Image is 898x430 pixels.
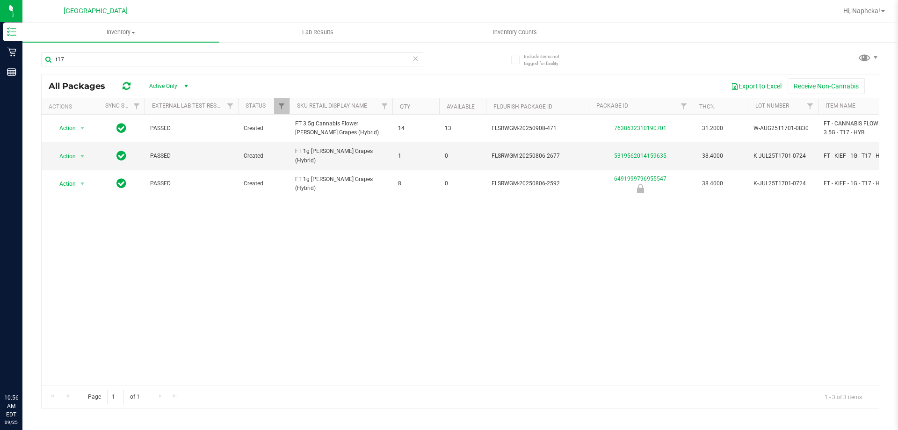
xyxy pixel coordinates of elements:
[150,152,232,160] span: PASSED
[116,149,126,162] span: In Sync
[676,98,692,114] a: Filter
[824,179,894,188] span: FT - KIEF - 1G - T17 - HYB
[41,52,423,66] input: Search Package ID, Item Name, SKU, Lot or Part Number...
[51,177,76,190] span: Action
[152,102,225,109] a: External Lab Test Result
[377,98,392,114] a: Filter
[49,103,94,110] div: Actions
[412,52,419,65] span: Clear
[274,98,290,114] a: Filter
[116,177,126,190] span: In Sync
[77,177,88,190] span: select
[725,78,788,94] button: Export to Excel
[753,124,812,133] span: W-AUG25T1701-0830
[244,124,284,133] span: Created
[755,102,789,109] a: Lot Number
[753,152,812,160] span: K-JUL25T1701-0724
[51,122,76,135] span: Action
[824,119,894,137] span: FT - CANNABIS FLOWER - 3.5G - T17 - HYB
[480,28,550,36] span: Inventory Counts
[219,22,416,42] a: Lab Results
[493,103,552,110] a: Flourish Package ID
[398,179,434,188] span: 8
[22,22,219,42] a: Inventory
[400,103,410,110] a: Qty
[697,177,728,190] span: 38.4000
[150,179,232,188] span: PASSED
[105,102,141,109] a: Sync Status
[788,78,865,94] button: Receive Non-Cannabis
[447,103,475,110] a: Available
[77,122,88,135] span: select
[295,147,387,165] span: FT 1g [PERSON_NAME] Grapes (Hybrid)
[614,153,666,159] a: 5319562014159635
[524,53,571,67] span: Include items not tagged for facility
[9,355,37,383] iframe: Resource center
[445,124,480,133] span: 13
[492,152,583,160] span: FLSRWGM-20250806-2677
[28,354,39,365] iframe: Resource center unread badge
[7,27,16,36] inline-svg: Inventory
[492,124,583,133] span: FLSRWGM-20250908-471
[7,67,16,77] inline-svg: Reports
[445,152,480,160] span: 0
[223,98,238,114] a: Filter
[77,150,88,163] span: select
[107,390,124,404] input: 1
[817,390,869,404] span: 1 - 3 of 3 items
[150,124,232,133] span: PASSED
[398,152,434,160] span: 1
[614,175,666,182] a: 6491999796955547
[64,7,128,15] span: [GEOGRAPHIC_DATA]
[843,7,880,15] span: Hi, Napheka!
[51,150,76,163] span: Action
[398,124,434,133] span: 14
[699,103,715,110] a: THC%
[596,102,628,109] a: Package ID
[244,152,284,160] span: Created
[244,179,284,188] span: Created
[290,28,346,36] span: Lab Results
[587,184,693,193] div: Newly Received
[80,390,147,404] span: Page of 1
[614,125,666,131] a: 7638632310190701
[492,179,583,188] span: FLSRWGM-20250806-2592
[295,119,387,137] span: FT 3.5g Cannabis Flower [PERSON_NAME] Grapes (Hybrid)
[49,81,115,91] span: All Packages
[129,98,145,114] a: Filter
[22,28,219,36] span: Inventory
[824,152,894,160] span: FT - KIEF - 1G - T17 - HYB
[697,149,728,163] span: 38.4000
[416,22,613,42] a: Inventory Counts
[753,179,812,188] span: K-JUL25T1701-0724
[445,179,480,188] span: 0
[116,122,126,135] span: In Sync
[246,102,266,109] a: Status
[297,102,367,109] a: Sku Retail Display Name
[4,419,18,426] p: 09/25
[697,122,728,135] span: 31.2000
[803,98,818,114] a: Filter
[7,47,16,57] inline-svg: Retail
[826,102,855,109] a: Item Name
[295,175,387,193] span: FT 1g [PERSON_NAME] Grapes (Hybrid)
[4,394,18,419] p: 10:56 AM EDT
